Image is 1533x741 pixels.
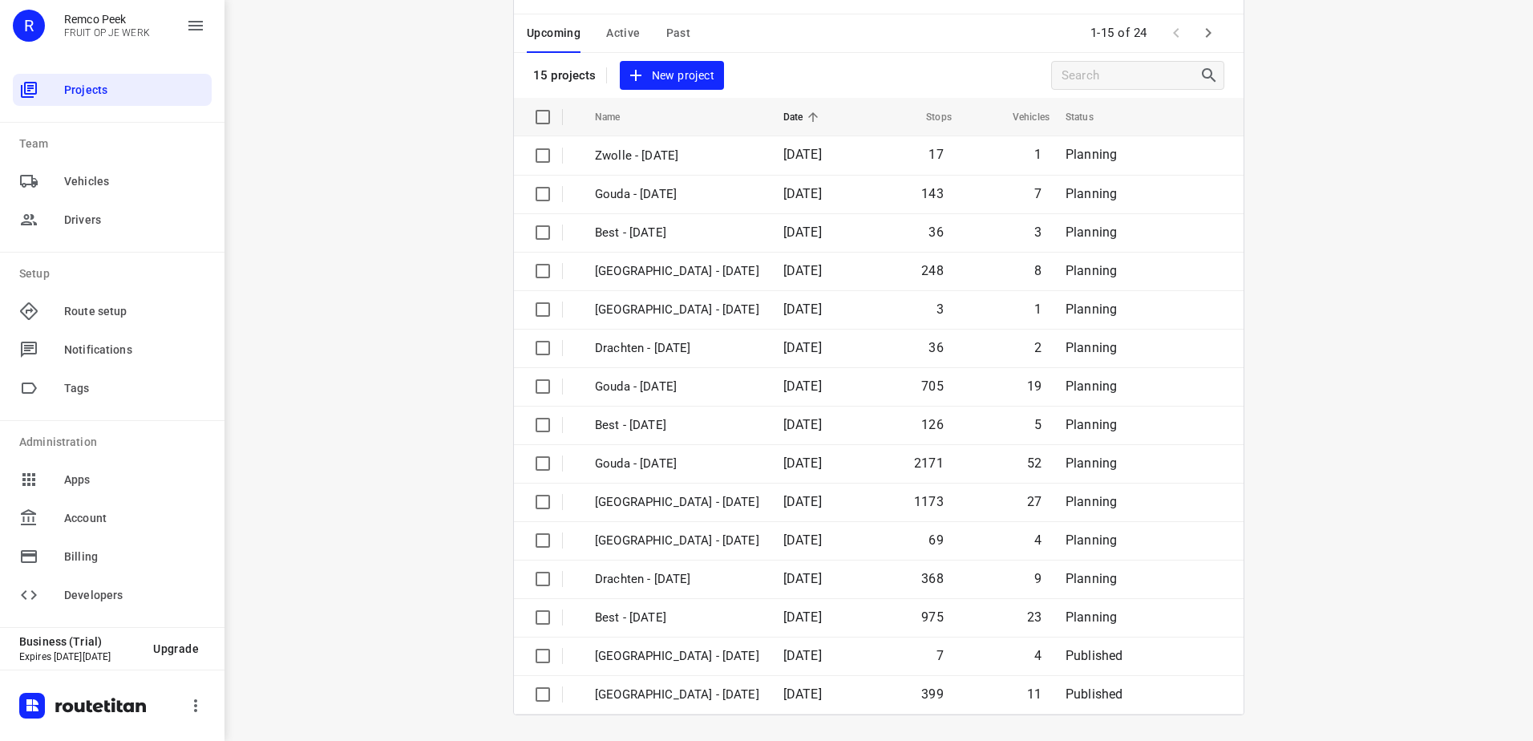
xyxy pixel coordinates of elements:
[64,212,205,229] span: Drivers
[1199,66,1224,85] div: Search
[936,302,944,317] span: 3
[595,224,759,242] p: Best - [DATE]
[1084,16,1154,51] span: 1-15 of 24
[936,648,944,663] span: 7
[595,609,759,627] p: Best - Wednesday
[64,303,205,320] span: Route setup
[1066,648,1123,663] span: Published
[1066,609,1117,625] span: Planning
[606,23,640,43] span: Active
[595,647,759,666] p: Antwerpen - Tuesday
[13,295,212,327] div: Route setup
[13,464,212,496] div: Apps
[928,225,943,240] span: 36
[595,301,759,319] p: Antwerpen - Thursday
[19,635,140,648] p: Business (Trial)
[921,609,944,625] span: 975
[153,642,199,655] span: Upgrade
[1066,263,1117,278] span: Planning
[914,494,944,509] span: 1173
[905,107,952,127] span: Stops
[928,147,943,162] span: 17
[921,686,944,702] span: 399
[13,10,45,42] div: R
[1066,225,1117,240] span: Planning
[13,502,212,534] div: Account
[1066,686,1123,702] span: Published
[1027,686,1042,702] span: 11
[783,686,822,702] span: [DATE]
[595,262,759,281] p: [GEOGRAPHIC_DATA] - [DATE]
[19,434,212,451] p: Administration
[1034,263,1042,278] span: 8
[13,165,212,197] div: Vehicles
[1034,147,1042,162] span: 1
[783,532,822,548] span: [DATE]
[921,379,944,394] span: 705
[783,107,824,127] span: Date
[783,225,822,240] span: [DATE]
[13,204,212,236] div: Drivers
[1062,63,1199,88] input: Search projects
[64,472,205,488] span: Apps
[533,68,597,83] p: 15 projects
[783,379,822,394] span: [DATE]
[783,186,822,201] span: [DATE]
[783,263,822,278] span: [DATE]
[19,265,212,282] p: Setup
[1034,225,1042,240] span: 3
[595,570,759,589] p: Drachten - Wednesday
[1066,340,1117,355] span: Planning
[783,494,822,509] span: [DATE]
[64,342,205,358] span: Notifications
[1027,494,1042,509] span: 27
[64,173,205,190] span: Vehicles
[595,493,759,512] p: Zwolle - Wednesday
[1027,379,1042,394] span: 19
[783,648,822,663] span: [DATE]
[928,532,943,548] span: 69
[783,456,822,471] span: [DATE]
[13,74,212,106] div: Projects
[1066,456,1117,471] span: Planning
[1066,494,1117,509] span: Planning
[595,147,759,165] p: Zwolle - [DATE]
[1034,302,1042,317] span: 1
[783,609,822,625] span: [DATE]
[1027,609,1042,625] span: 23
[595,339,759,358] p: Drachten - Thursday
[1066,186,1117,201] span: Planning
[629,66,714,86] span: New project
[13,372,212,404] div: Tags
[1034,571,1042,586] span: 9
[595,455,759,473] p: Gouda - Wednesday
[595,107,641,127] span: Name
[140,634,212,663] button: Upgrade
[1034,340,1042,355] span: 2
[64,380,205,397] span: Tags
[1034,648,1042,663] span: 4
[1066,417,1117,432] span: Planning
[13,334,212,366] div: Notifications
[783,147,822,162] span: [DATE]
[783,571,822,586] span: [DATE]
[992,107,1050,127] span: Vehicles
[595,185,759,204] p: Gouda - [DATE]
[783,417,822,432] span: [DATE]
[1066,532,1117,548] span: Planning
[1034,532,1042,548] span: 4
[783,340,822,355] span: [DATE]
[1066,107,1114,127] span: Status
[928,340,943,355] span: 36
[921,186,944,201] span: 143
[527,23,580,43] span: Upcoming
[19,651,140,662] p: Expires [DATE][DATE]
[783,302,822,317] span: [DATE]
[1034,417,1042,432] span: 5
[64,549,205,565] span: Billing
[1066,571,1117,586] span: Planning
[595,416,759,435] p: Best - Thursday
[595,532,759,550] p: Antwerpen - Wednesday
[64,510,205,527] span: Account
[64,587,205,604] span: Developers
